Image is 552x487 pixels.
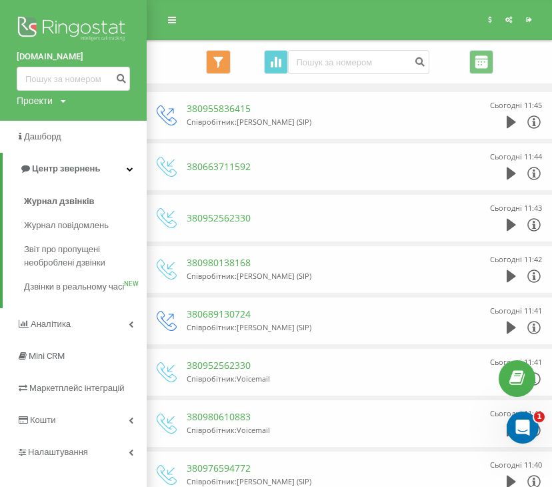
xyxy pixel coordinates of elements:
div: Сьогодні 11:41 [490,356,542,369]
div: Співробітник : Voicemail [187,372,455,386]
input: Пошук за номером [288,50,429,74]
div: Співробітник : [PERSON_NAME] (SIP) [187,270,455,283]
span: Дашборд [24,131,61,141]
input: Пошук за номером [17,67,130,91]
span: Mini CRM [29,351,65,361]
a: 380952562330 [187,211,251,224]
img: Ringostat logo [17,13,130,47]
div: Сьогодні 11:45 [490,99,542,112]
a: Центр звернень [3,153,147,185]
div: Співробітник : Voicemail [187,424,455,437]
span: Маркетплейс інтеграцій [29,383,125,393]
div: Сьогодні 11:44 [490,150,542,163]
a: 380689130724 [187,308,251,320]
span: Кошти [30,415,55,425]
a: Журнал дзвінків [24,189,147,213]
a: 380663711592 [187,160,251,173]
span: Центр звернень [32,163,100,173]
div: Проекти [17,94,53,107]
a: Дзвінки в реальному часіNEW [24,275,147,299]
a: Журнал повідомлень [24,213,147,237]
a: 380952562330 [187,359,251,372]
span: 1 [534,412,545,422]
span: Дзвінки в реальному часі [24,280,124,294]
div: Сьогодні 11:42 [490,253,542,266]
span: Аналiтика [31,319,71,329]
a: 380980610883 [187,410,251,423]
span: Звіт про пропущені необроблені дзвінки [24,243,140,270]
span: Журнал повідомлень [24,219,109,232]
a: Звіт про пропущені необроблені дзвінки [24,237,147,275]
a: 380955836415 [187,102,251,115]
span: Налаштування [28,447,88,457]
div: Сьогодні 11:40 [490,458,542,472]
a: 380976594772 [187,462,251,474]
div: Сьогодні 11:41 [490,304,542,318]
div: Сьогодні 11:43 [490,201,542,215]
a: [DOMAIN_NAME] [17,50,130,63]
div: Співробітник : [PERSON_NAME] (SIP) [187,321,455,334]
span: Журнал дзвінків [24,195,95,208]
div: Сьогодні 11:41 [490,407,542,420]
div: Співробітник : [PERSON_NAME] (SIP) [187,115,455,129]
a: 380980138168 [187,256,251,269]
iframe: Intercom live chat [507,412,539,444]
